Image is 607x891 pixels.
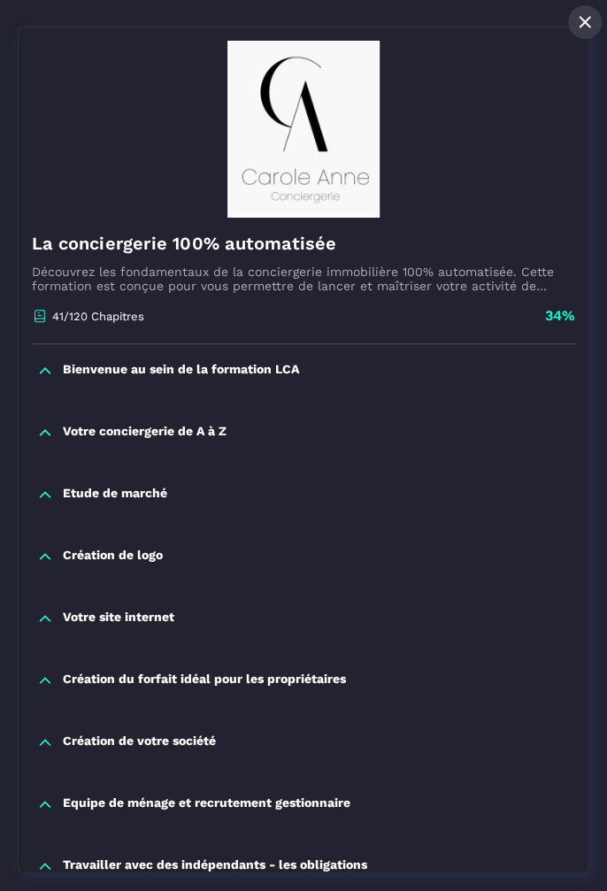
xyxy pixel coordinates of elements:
[32,41,575,218] img: banner
[63,857,367,875] p: Travailler avec des indépendants - les obligations
[545,306,575,326] p: 34%
[63,795,350,813] p: Equipe de ménage et recrutement gestionnaire
[63,734,216,751] p: Création de votre société
[52,310,144,323] p: 41/120 Chapitres
[63,424,227,442] p: Votre conciergerie de A à Z
[32,231,575,256] h4: La conciergerie 100% automatisée
[63,362,299,380] p: Bienvenue au sein de la formation LCA
[63,486,167,503] p: Etude de marché
[63,672,346,689] p: Création du forfait idéal pour les propriétaires
[32,265,575,293] p: Découvrez les fondamentaux de la conciergerie immobilière 100% automatisée. Cette formation est c...
[63,548,163,565] p: Création de logo
[63,610,174,627] p: Votre site internet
